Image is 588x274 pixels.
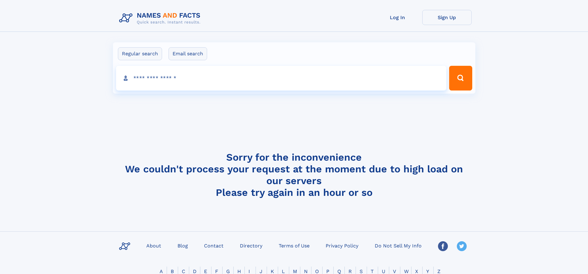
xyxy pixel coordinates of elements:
a: Do Not Sell My Info [372,241,424,250]
input: search input [116,66,447,91]
h4: Sorry for the inconvenience We couldn't process your request at the moment due to high load on ou... [117,151,472,198]
a: Blog [175,241,190,250]
a: Sign Up [422,10,472,25]
a: About [144,241,164,250]
a: Contact [202,241,226,250]
a: Directory [237,241,265,250]
button: Search Button [449,66,472,91]
img: Twitter [457,241,467,251]
img: Logo Names and Facts [117,10,206,27]
label: Email search [169,47,207,60]
label: Regular search [118,47,162,60]
img: Facebook [438,241,448,251]
a: Terms of Use [276,241,312,250]
a: Privacy Policy [323,241,361,250]
a: Log In [373,10,422,25]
